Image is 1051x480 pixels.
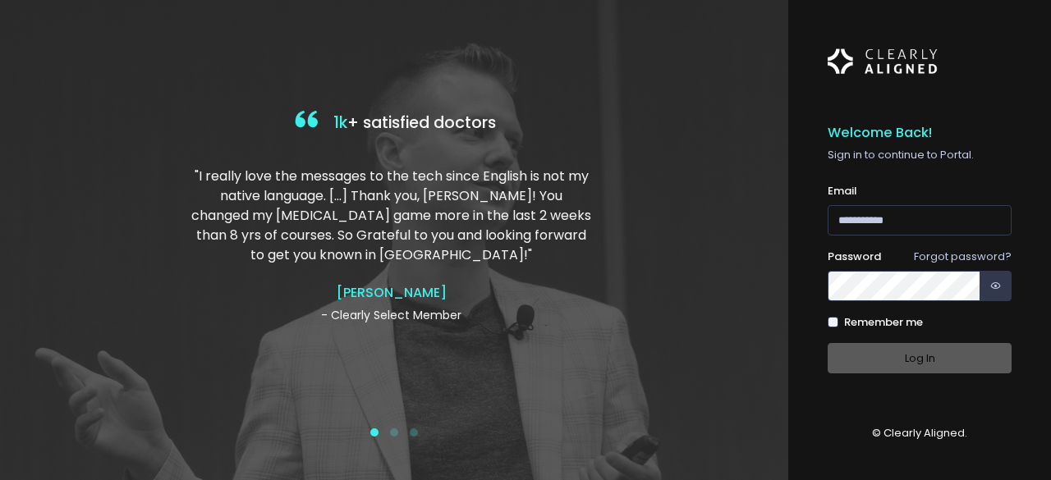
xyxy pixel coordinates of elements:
[191,285,591,300] h4: [PERSON_NAME]
[333,112,347,134] span: 1k
[914,249,1012,264] a: Forgot password?
[828,183,857,199] label: Email
[828,39,938,84] img: Logo Horizontal
[191,107,597,140] h4: + satisfied doctors
[828,147,1012,163] p: Sign in to continue to Portal.
[828,425,1012,441] p: © Clearly Aligned.
[191,307,591,324] p: - Clearly Select Member
[828,125,1012,141] h5: Welcome Back!
[828,249,881,265] label: Password
[191,167,591,265] p: "I really love the messages to the tech since English is not my native language. […] Thank you, [...
[844,314,923,331] label: Remember me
